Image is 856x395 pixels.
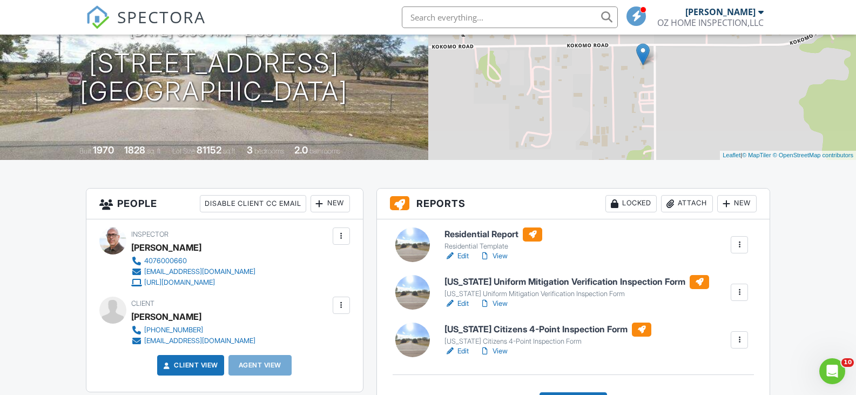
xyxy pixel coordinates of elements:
[657,17,764,28] div: OZ HOME INSPECTION,LLC
[131,277,255,288] a: [URL][DOMAIN_NAME]
[444,346,469,357] a: Edit
[80,49,348,106] h1: [STREET_ADDRESS] [GEOGRAPHIC_DATA]
[197,144,221,156] div: 81152
[444,275,709,299] a: [US_STATE] Uniform Mitigation Verification Inspection Form [US_STATE] Uniform Mitigation Verifica...
[309,147,340,155] span: bathrooms
[124,144,145,156] div: 1828
[819,358,845,384] iframe: Intercom live chat
[130,24,298,39] h3: [DATE] 9:00 am - 2:00 pm
[444,251,469,262] a: Edit
[147,147,162,155] span: sq. ft.
[254,147,284,155] span: bedrooms
[402,6,618,28] input: Search everything...
[200,195,306,212] div: Disable Client CC Email
[131,299,154,307] span: Client
[79,147,91,155] span: Built
[131,309,201,325] div: [PERSON_NAME]
[444,323,651,337] h6: [US_STATE] Citizens 4-Point Inspection Form
[444,227,542,242] h6: Residential Report
[377,189,770,219] h3: Reports
[93,144,114,156] div: 1970
[444,337,651,346] div: [US_STATE] Citizens 4-Point Inspection Form
[311,195,350,212] div: New
[444,323,651,346] a: [US_STATE] Citizens 4-Point Inspection Form [US_STATE] Citizens 4-Point Inspection Form
[444,290,709,298] div: [US_STATE] Uniform Mitigation Verification Inspection Form
[131,336,255,346] a: [EMAIL_ADDRESS][DOMAIN_NAME]
[723,152,740,158] a: Leaflet
[144,337,255,345] div: [EMAIL_ADDRESS][DOMAIN_NAME]
[444,227,542,251] a: Residential Report Residential Template
[742,152,771,158] a: © MapTiler
[444,275,709,289] h6: [US_STATE] Uniform Mitigation Verification Inspection Form
[444,298,469,309] a: Edit
[131,325,255,336] a: [PHONE_NUMBER]
[661,195,713,212] div: Attach
[444,242,542,251] div: Residential Template
[605,195,657,212] div: Locked
[223,147,237,155] span: sq.ft.
[720,151,856,160] div: |
[294,144,308,156] div: 2.0
[131,239,201,256] div: [PERSON_NAME]
[86,15,206,37] a: SPECTORA
[172,147,195,155] span: Lot Size
[685,6,756,17] div: [PERSON_NAME]
[480,298,508,309] a: View
[247,144,253,156] div: 3
[841,358,854,367] span: 10
[86,5,110,29] img: The Best Home Inspection Software - Spectora
[144,326,203,334] div: [PHONE_NUMBER]
[717,195,757,212] div: New
[480,251,508,262] a: View
[480,346,508,357] a: View
[131,230,168,238] span: Inspector
[86,189,363,219] h3: People
[144,257,187,265] div: 4076000660
[144,278,215,287] div: [URL][DOMAIN_NAME]
[117,5,206,28] span: SPECTORA
[131,256,255,266] a: 4076000660
[131,266,255,277] a: [EMAIL_ADDRESS][DOMAIN_NAME]
[161,360,218,371] a: Client View
[144,267,255,276] div: [EMAIL_ADDRESS][DOMAIN_NAME]
[773,152,853,158] a: © OpenStreetMap contributors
